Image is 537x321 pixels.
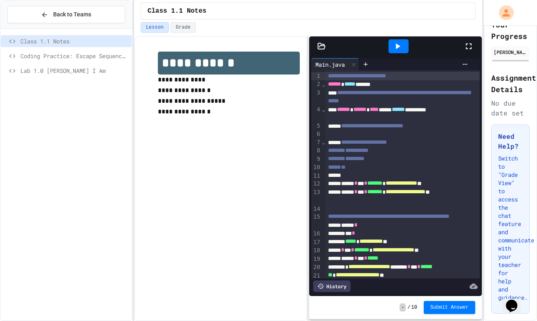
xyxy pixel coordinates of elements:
div: 6 [311,130,321,138]
div: 7 [311,138,321,147]
span: 10 [411,304,417,311]
span: Back to Teams [53,10,91,19]
h3: Need Help? [498,131,523,151]
div: 9 [311,155,321,163]
span: Lab 1.0 [PERSON_NAME] I Am [20,66,128,75]
button: Grade [171,22,196,33]
div: No due date set [491,98,530,118]
div: My Account [490,3,516,22]
span: Fold line [321,81,326,88]
p: Switch to "Grade View" to access the chat feature and communicate with your teacher for help and ... [498,154,523,302]
div: 5 [311,122,321,130]
button: Submit Answer [424,301,475,314]
span: Fold line [321,139,326,145]
div: 14 [311,205,321,213]
button: Lesson [141,22,169,33]
iframe: chat widget [503,288,529,313]
h2: Assignment Details [491,72,530,95]
div: 1 [311,72,321,80]
div: 11 [311,172,321,180]
span: Submit Answer [430,304,469,311]
div: Main.java [311,60,349,69]
div: 8 [311,147,321,155]
div: 21 [311,272,321,297]
span: Coding Practice: Escape Sequences [20,52,128,60]
div: 16 [311,230,321,238]
span: - [400,303,406,312]
div: 17 [311,238,321,246]
div: [PERSON_NAME] [494,48,528,56]
div: 12 [311,180,321,188]
div: 2 [311,80,321,88]
h2: Your Progress [491,19,530,42]
div: History [313,280,351,292]
span: Class 1.1 Notes [148,6,207,16]
span: Fold line [321,106,326,113]
button: Back to Teams [7,6,125,23]
div: Main.java [311,58,359,70]
div: 18 [311,246,321,255]
div: 15 [311,213,321,230]
div: 4 [311,106,321,122]
div: 19 [311,255,321,263]
span: Class 1.1 Notes [20,37,128,45]
span: / [407,304,410,311]
div: 20 [311,263,321,271]
div: 10 [311,163,321,172]
div: 13 [311,188,321,205]
div: 3 [311,89,321,106]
